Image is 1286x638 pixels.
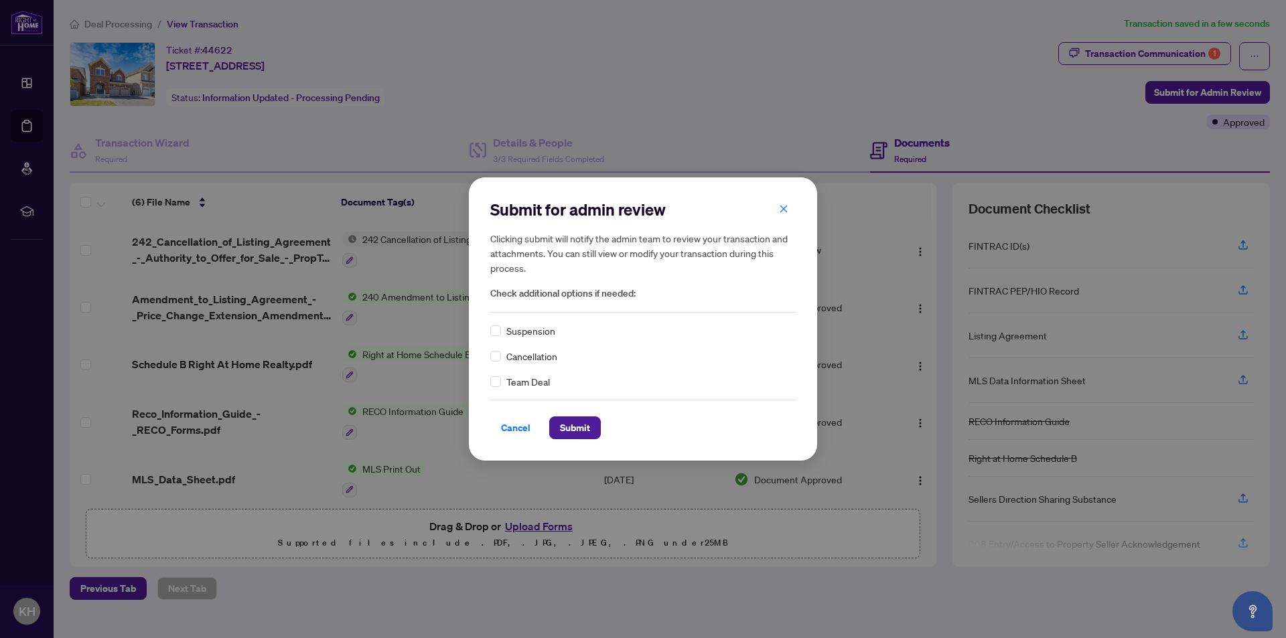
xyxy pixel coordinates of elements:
span: Cancellation [506,349,557,364]
span: Team Deal [506,374,550,389]
h5: Clicking submit will notify the admin team to review your transaction and attachments. You can st... [490,231,796,275]
span: Cancel [501,417,530,438]
span: Check additional options if needed: [490,286,796,301]
span: Suspension [506,323,555,338]
span: close [779,204,788,214]
button: Open asap [1232,591,1273,631]
button: Cancel [490,416,541,439]
button: Submit [549,416,601,439]
h2: Submit for admin review [490,199,796,220]
span: Submit [560,417,590,438]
